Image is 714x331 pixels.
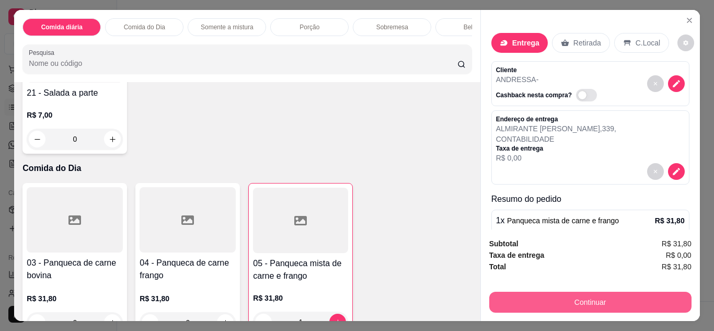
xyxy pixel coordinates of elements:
p: C.Local [636,38,660,48]
label: Automatic updates [576,89,601,101]
strong: Total [489,262,506,271]
button: increase-product-quantity [104,131,121,147]
button: Continuar [489,292,692,313]
h4: 05 - Panqueca mista de carne e frango [253,257,348,282]
strong: Taxa de entrega [489,251,545,259]
button: increase-product-quantity [217,314,234,331]
p: Porção [300,23,319,31]
p: Retirada [573,38,601,48]
p: R$ 31,80 [253,293,348,303]
h4: 04 - Panqueca de carne frango [140,257,236,282]
p: R$ 7,00 [27,110,123,120]
button: decrease-product-quantity [647,75,664,92]
p: ALMIRANTE [PERSON_NAME] , 339 , [496,123,616,134]
p: Cashback nesta compra? [496,91,572,99]
button: decrease-product-quantity [255,314,272,330]
button: decrease-product-quantity [647,163,664,180]
p: R$ 0,00 [496,153,616,163]
p: Comida do Dia [22,162,471,175]
p: Comida do Dia [124,23,165,31]
h4: 03 - Panqueca de carne bovina [27,257,123,282]
p: R$ 31,80 [140,293,236,304]
p: Comida diária [41,23,83,31]
p: Cliente [496,66,601,74]
button: decrease-product-quantity [142,314,158,331]
p: Sobremesa [376,23,408,31]
button: decrease-product-quantity [668,75,685,92]
strong: Subtotal [489,239,519,248]
p: Somente a mistura [201,23,254,31]
p: CONTABILIDADE [496,134,616,144]
p: Taxa de entrega [496,144,616,153]
p: R$ 31,80 [27,293,123,304]
p: R$ 31,80 [655,215,685,226]
span: R$ 31,80 [662,238,692,249]
button: Close [681,12,698,29]
span: Panqueca mista de carne e frango [507,216,619,225]
p: Entrega [512,38,539,48]
p: 1 x [496,214,619,227]
button: decrease-product-quantity [677,35,694,51]
h4: 21 - Salada a parte [27,87,123,99]
p: Endereço de entrega [496,115,616,123]
button: decrease-product-quantity [668,163,685,180]
p: Bebidas [464,23,486,31]
span: R$ 31,80 [662,261,692,272]
span: R$ 0,00 [666,249,692,261]
button: increase-product-quantity [329,314,346,330]
p: Resumo do pedido [491,193,689,206]
p: ANDRESSA - [496,74,601,85]
label: Pesquisa [29,48,58,57]
button: decrease-product-quantity [29,131,45,147]
input: Pesquisa [29,58,457,69]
